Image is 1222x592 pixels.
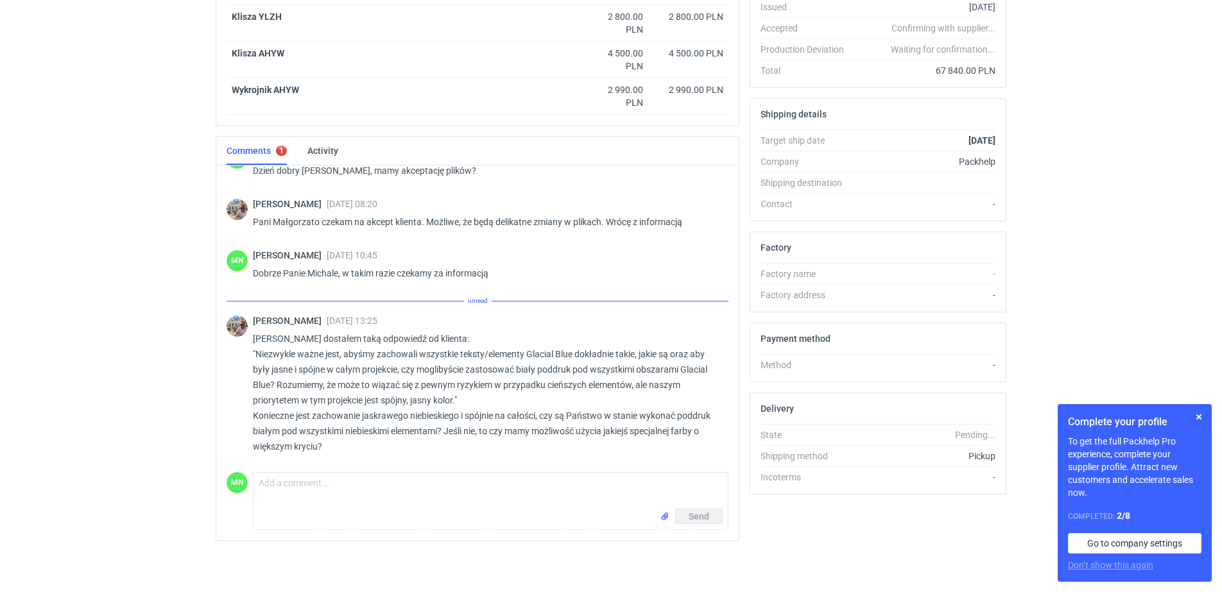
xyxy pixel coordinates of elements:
[327,199,377,209] span: [DATE] 08:20
[253,316,327,326] span: [PERSON_NAME]
[1068,509,1201,523] div: Completed:
[227,472,248,493] figcaption: MN
[854,289,995,301] div: -
[589,10,643,36] div: 2 800.00 PLN
[227,199,248,220] img: Michał Palasek
[1191,409,1207,425] button: Skip for now
[227,472,248,493] div: Małgorzata Nowotna
[761,403,794,414] h2: Delivery
[279,146,284,155] div: 1
[761,242,791,253] h2: Factory
[891,43,995,56] em: Waiting for confirmation...
[653,47,723,60] div: 4 500.00 PLN
[227,250,248,271] div: Małgorzata Nowotna
[1068,414,1201,430] h1: Complete your profile
[653,83,723,96] div: 2 990.00 PLN
[761,176,854,189] div: Shipping destination
[761,134,854,147] div: Target ship date
[253,266,718,281] p: Dobrze Panie Michale, w takim razie czekamy za informacją
[589,83,643,109] div: 2 990.00 PLN
[327,250,377,260] span: [DATE] 10:45
[854,155,995,168] div: Packhelp
[589,47,643,72] div: 4 500.00 PLN
[1117,511,1130,521] strong: 2 / 8
[232,12,282,22] strong: Klisza YLZH
[761,22,854,35] div: Accepted
[307,137,338,165] a: Activity
[227,250,248,271] figcaption: MN
[891,23,995,33] em: Confirming with supplier...
[955,430,995,440] em: Pending...
[1068,533,1201,554] a: Go to company settings
[761,43,854,56] div: Production Deviation
[761,267,854,280] div: Factory name
[675,509,723,524] button: Send
[253,250,327,260] span: [PERSON_NAME]
[761,1,854,13] div: Issued
[464,294,492,308] span: unread
[854,471,995,484] div: -
[327,316,377,326] span: [DATE] 13:25
[653,10,723,23] div: 2 800.00 PLN
[761,198,854,210] div: Contact
[253,331,718,454] p: [PERSON_NAME] dostałem taką odpowiedź od klienta: "Niezwykle ważne jest, abyśmy zachowali wszystk...
[761,64,854,77] div: Total
[1068,559,1153,571] button: Don’t show this again
[761,109,827,119] h2: Shipping details
[761,155,854,168] div: Company
[854,450,995,462] div: Pickup
[253,199,327,209] span: [PERSON_NAME]
[1068,435,1201,499] p: To get the full Packhelp Pro experience, complete your supplier profile. Attract new customers an...
[253,163,718,178] p: Dzień dobry [PERSON_NAME], mamy akceptację plików?
[761,450,854,462] div: Shipping method
[227,316,248,337] img: Michał Palasek
[253,214,718,230] p: Pani Małgorzato czekam na akcept klienta. Możliwe, że będą delikatne zmiany w plikach. Wrócę z in...
[761,334,830,344] h2: Payment method
[854,267,995,280] div: -
[854,198,995,210] div: -
[761,289,854,301] div: Factory address
[689,512,709,521] span: Send
[761,471,854,484] div: Incoterms
[761,428,854,441] div: State
[854,64,995,77] div: 67 840.00 PLN
[232,48,284,58] strong: Klisza AHYW
[854,359,995,371] div: -
[968,135,995,146] strong: [DATE]
[761,359,854,371] div: Method
[854,1,995,13] div: [DATE]
[227,137,287,165] a: Comments1
[232,85,299,95] strong: Wykrojnik AHYW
